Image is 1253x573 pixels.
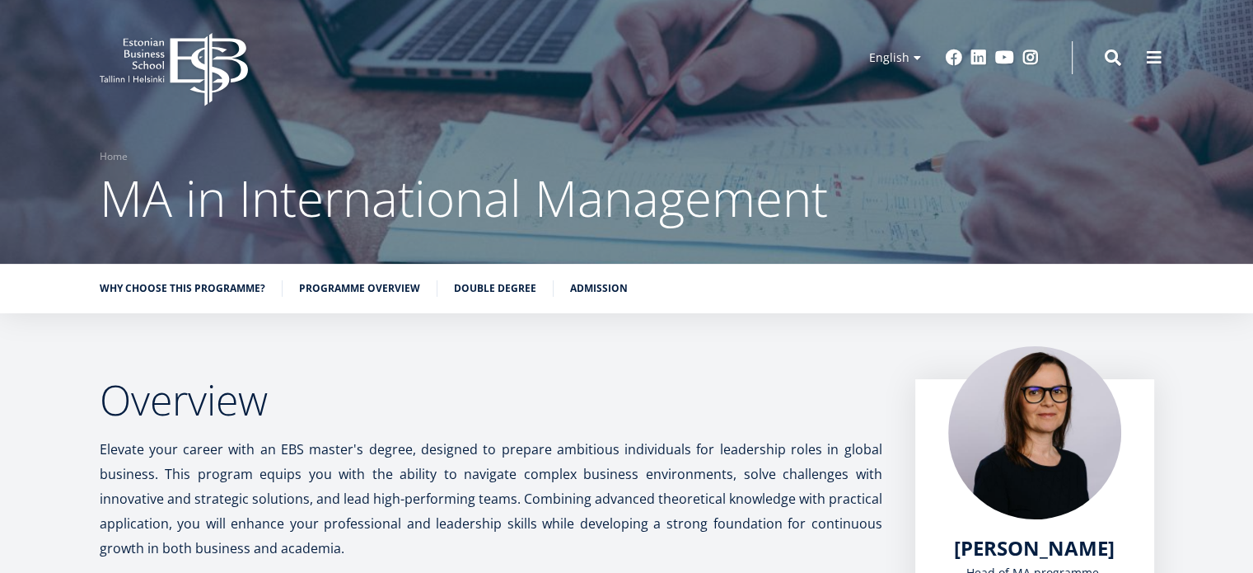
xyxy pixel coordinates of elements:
[954,536,1115,561] a: [PERSON_NAME]
[948,346,1121,519] img: Piret Masso
[100,280,265,297] a: Why choose this programme?
[970,49,987,66] a: Linkedin
[570,280,628,297] a: Admission
[4,230,15,241] input: MA in International Management
[1022,49,1039,66] a: Instagram
[100,148,128,165] a: Home
[946,49,962,66] a: Facebook
[100,440,882,557] span: Elevate your career with an EBS master's degree, designed to prepare ambitious individuals for le...
[391,1,444,16] span: Last Name
[995,49,1014,66] a: Youtube
[100,164,828,232] span: MA in International Management
[19,229,182,244] span: MA in International Management
[299,280,420,297] a: Programme overview
[954,534,1115,561] span: [PERSON_NAME]
[100,379,882,420] h2: Overview
[454,280,536,297] a: Double Degree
